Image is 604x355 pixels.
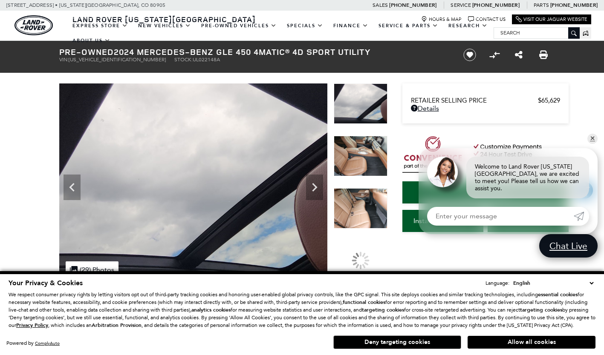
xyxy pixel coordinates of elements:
a: [PHONE_NUMBER] [550,2,598,9]
a: Details [411,104,560,112]
a: Instant Trade Value [402,210,483,232]
span: $65,629 [538,97,560,104]
p: We respect consumer privacy rights by letting visitors opt out of third-party tracking cookies an... [9,291,595,329]
span: Service [451,2,471,8]
a: [STREET_ADDRESS] • [US_STATE][GEOGRAPHIC_DATA], CO 80905 [6,2,165,8]
strong: targeting cookies [362,306,404,313]
input: Enter your message [427,207,574,226]
span: Sales [373,2,388,8]
strong: analytics cookies [191,306,231,313]
div: Powered by [6,341,60,346]
div: Language: [486,281,509,286]
button: Save vehicle [460,48,479,62]
span: [US_VEHICLE_IDENTIFICATION_NUMBER] [69,57,166,63]
a: Share this Pre-Owned 2024 Mercedes-Benz GLE 450 4MATIC® 4D Sport Utility [515,50,523,60]
a: Research [443,18,493,33]
a: Hours & Map [421,16,462,23]
span: Parts [534,2,549,8]
img: Land Rover [14,15,53,35]
span: VIN: [59,57,69,63]
a: Start Your Deal [402,181,569,203]
span: Retailer Selling Price [411,97,538,104]
strong: functional cookies [343,299,385,306]
a: Submit [574,207,589,226]
button: Deny targeting cookies [333,335,461,349]
a: [PHONE_NUMBER] [389,2,436,9]
span: Your Privacy & Cookies [9,278,83,288]
a: land-rover [14,15,53,35]
span: Instant Trade Value [413,217,472,225]
strong: targeting cookies [520,306,562,313]
div: Previous [64,175,81,200]
h1: 2024 Mercedes-Benz GLE 450 4MATIC® 4D Sport Utility [59,47,449,57]
a: Finance [328,18,373,33]
div: (29) Photos [66,261,118,278]
a: Land Rover [US_STATE][GEOGRAPHIC_DATA] [67,14,261,24]
a: Retailer Selling Price $65,629 [411,97,560,104]
a: [PHONE_NUMBER] [472,2,520,9]
div: Next [306,175,323,200]
span: UL022148A [193,57,220,63]
nav: Main Navigation [67,18,494,48]
img: Used 2024 Black Mercedes-Benz GLE 450 image 21 [334,83,387,124]
a: New Vehicles [133,18,196,33]
a: Service & Parts [373,18,443,33]
a: Visit Our Jaguar Website [516,16,587,23]
strong: Pre-Owned [59,46,114,57]
button: Compare Vehicle [488,49,501,61]
img: Agent profile photo [427,157,458,187]
strong: Arbitration Provision [92,322,142,329]
img: Used 2024 Black Mercedes-Benz GLE 450 image 23 [334,188,387,229]
a: EXPRESS STORE [67,18,133,33]
div: Welcome to Land Rover [US_STATE][GEOGRAPHIC_DATA], we are excited to meet you! Please tell us how... [466,157,589,198]
input: Search [494,28,579,38]
a: Contact Us [468,16,506,23]
a: Print this Pre-Owned 2024 Mercedes-Benz GLE 450 4MATIC® 4D Sport Utility [539,50,548,60]
u: Privacy Policy [16,322,48,329]
select: Language Select [511,279,595,287]
button: Allow all cookies [468,336,595,349]
span: Land Rover [US_STATE][GEOGRAPHIC_DATA] [72,14,256,24]
a: Specials [282,18,328,33]
a: ComplyAuto [35,341,60,346]
strong: essential cookies [538,291,578,298]
a: Pre-Owned Vehicles [196,18,282,33]
span: Stock: [174,57,193,63]
a: About Us [67,33,116,48]
img: Used 2024 Black Mercedes-Benz GLE 450 image 21 [59,83,327,284]
span: Chat Live [545,240,592,252]
a: Chat Live [539,234,598,258]
img: Used 2024 Black Mercedes-Benz GLE 450 image 22 [334,136,387,176]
